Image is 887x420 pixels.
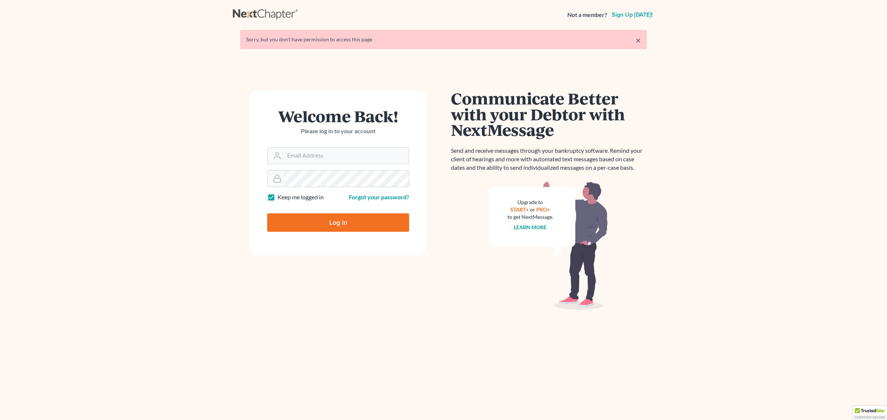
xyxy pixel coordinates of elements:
[278,193,324,202] label: Keep me logged in
[267,108,409,124] h1: Welcome Back!
[530,206,536,213] span: or
[537,206,550,213] a: PRO+
[451,147,647,172] p: Send and receive messages through your bankruptcy software. Remind your client of hearings and mo...
[636,36,641,45] a: ×
[853,406,887,420] div: TrustedSite Certified
[507,199,553,206] div: Upgrade to
[567,11,607,19] strong: Not a member?
[267,213,409,232] input: Log In
[511,206,529,213] a: START+
[284,148,409,164] input: Email Address
[490,181,608,310] img: nextmessage_bg-59042aed3d76b12b5cd301f8e5b87938c9018125f34e5fa2b7a6b67550977c72.svg
[507,213,553,221] div: to get NextMessage.
[267,127,409,135] p: Please log in to your account
[349,193,409,200] a: Forgot your password?
[451,90,647,138] h1: Communicate Better with your Debtor with NextMessage
[246,36,641,43] div: Sorry, but you don't have permission to access this page
[610,12,654,18] a: Sign up [DATE]!
[514,224,547,230] a: Learn more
